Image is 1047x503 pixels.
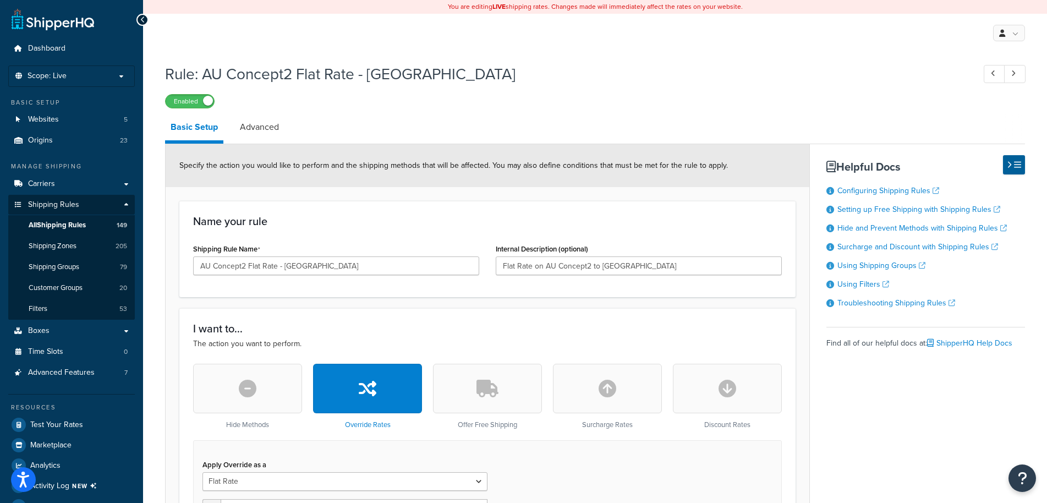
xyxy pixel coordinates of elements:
[28,179,55,189] span: Carriers
[433,364,542,429] div: Offer Free Shipping
[116,242,127,251] span: 205
[193,322,782,335] h3: I want to...
[30,461,61,471] span: Analytics
[984,65,1005,83] a: Previous Record
[28,368,95,378] span: Advanced Features
[837,260,925,271] a: Using Shipping Groups
[8,299,135,319] li: Filters
[30,479,101,493] span: Activity Log
[117,221,127,230] span: 149
[29,283,83,293] span: Customer Groups
[8,476,135,496] a: Activity LogNEW
[1003,155,1025,174] button: Hide Help Docs
[8,236,135,256] a: Shipping Zones205
[28,347,63,357] span: Time Slots
[496,245,588,253] label: Internal Description (optional)
[8,98,135,107] div: Basic Setup
[313,364,422,429] div: Override Rates
[119,283,127,293] span: 20
[837,204,1000,215] a: Setting up Free Shipping with Shipping Rules
[8,278,135,298] li: Customer Groups
[30,420,83,430] span: Test Your Rates
[8,110,135,130] a: Websites5
[673,364,782,429] div: Discount Rates
[8,342,135,362] a: Time Slots0
[165,114,223,144] a: Basic Setup
[193,215,782,227] h3: Name your rule
[553,364,662,429] div: Surcharge Rates
[826,327,1025,351] div: Find all of our helpful docs at:
[119,304,127,314] span: 53
[837,222,1007,234] a: Hide and Prevent Methods with Shipping Rules
[29,263,79,272] span: Shipping Groups
[72,482,101,490] span: NEW
[8,257,135,277] li: Shipping Groups
[8,456,135,475] a: Analytics
[8,299,135,319] a: Filters53
[8,363,135,383] a: Advanced Features7
[124,115,128,124] span: 5
[8,39,135,59] a: Dashboard
[8,110,135,130] li: Websites
[29,221,86,230] span: All Shipping Rules
[193,245,260,254] label: Shipping Rule Name
[8,195,135,320] li: Shipping Rules
[234,114,284,140] a: Advanced
[8,257,135,277] a: Shipping Groups79
[8,130,135,151] li: Origins
[120,136,128,145] span: 23
[28,115,59,124] span: Websites
[8,162,135,171] div: Manage Shipping
[837,185,939,196] a: Configuring Shipping Rules
[8,435,135,455] a: Marketplace
[8,415,135,435] a: Test Your Rates
[8,236,135,256] li: Shipping Zones
[28,44,65,53] span: Dashboard
[28,200,79,210] span: Shipping Rules
[837,278,889,290] a: Using Filters
[193,364,302,429] div: Hide Methods
[8,476,135,496] li: [object Object]
[28,326,50,336] span: Boxes
[29,242,76,251] span: Shipping Zones
[30,441,72,450] span: Marketplace
[837,241,998,253] a: Surcharge and Discount with Shipping Rules
[8,215,135,236] a: AllShipping Rules149
[120,263,127,272] span: 79
[8,174,135,194] a: Carriers
[8,278,135,298] a: Customer Groups20
[837,297,955,309] a: Troubleshooting Shipping Rules
[8,403,135,412] div: Resources
[29,304,47,314] span: Filters
[124,368,128,378] span: 7
[927,337,1012,349] a: ShipperHQ Help Docs
[8,130,135,151] a: Origins23
[1004,65,1026,83] a: Next Record
[124,347,128,357] span: 0
[166,95,214,108] label: Enabled
[202,461,266,469] label: Apply Override as a
[28,72,67,81] span: Scope: Live
[826,161,1025,173] h3: Helpful Docs
[193,338,782,350] p: The action you want to perform.
[492,2,506,12] b: LIVE
[8,195,135,215] a: Shipping Rules
[8,342,135,362] li: Time Slots
[28,136,53,145] span: Origins
[165,63,963,85] h1: Rule: AU Concept2 Flat Rate - [GEOGRAPHIC_DATA]
[8,363,135,383] li: Advanced Features
[1008,464,1036,492] button: Open Resource Center
[8,321,135,341] a: Boxes
[179,160,728,171] span: Specify the action you would like to perform and the shipping methods that will be affected. You ...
